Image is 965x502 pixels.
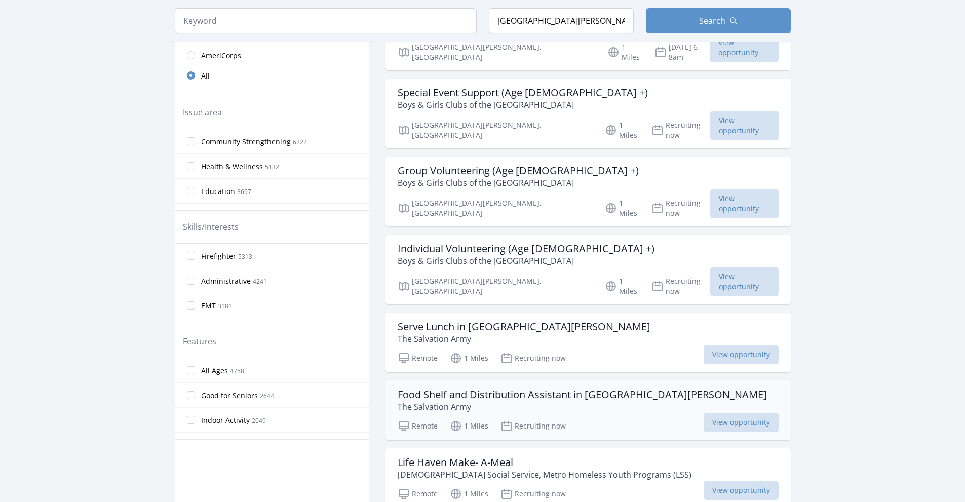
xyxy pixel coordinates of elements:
[201,186,235,197] span: Education
[201,276,251,286] span: Administrative
[238,252,252,261] span: 5313
[201,51,241,61] span: AmeriCorps
[398,469,691,481] p: [DEMOGRAPHIC_DATA] Social Service, Metro Homeless Youth Programs (LSS)
[398,243,654,255] h3: Individual Volunteering (Age [DEMOGRAPHIC_DATA] +)
[450,488,488,500] p: 1 Miles
[651,198,710,218] p: Recruiting now
[187,162,195,170] input: Health & Wellness 5132
[201,366,228,376] span: All Ages
[398,488,438,500] p: Remote
[201,137,291,147] span: Community Strengthening
[605,276,639,296] p: 1 Miles
[398,352,438,364] p: Remote
[398,42,595,62] p: [GEOGRAPHIC_DATA][PERSON_NAME], [GEOGRAPHIC_DATA]
[398,389,767,401] h3: Food Shelf and Distribution Assistant in [GEOGRAPHIC_DATA][PERSON_NAME]
[201,251,236,261] span: Firefighter
[699,15,725,27] span: Search
[398,120,593,140] p: [GEOGRAPHIC_DATA][PERSON_NAME], [GEOGRAPHIC_DATA]
[187,187,195,195] input: Education 3697
[398,321,650,333] h3: Serve Lunch in [GEOGRAPHIC_DATA][PERSON_NAME]
[385,313,791,372] a: Serve Lunch in [GEOGRAPHIC_DATA][PERSON_NAME] The Salvation Army Remote 1 Miles Recruiting now Vi...
[651,276,710,296] p: Recruiting now
[398,87,648,99] h3: Special Event Support (Age [DEMOGRAPHIC_DATA] +)
[187,366,195,374] input: All Ages 4758
[218,302,232,311] span: 3181
[385,380,791,440] a: Food Shelf and Distribution Assistant in [GEOGRAPHIC_DATA][PERSON_NAME] The Salvation Army Remote...
[385,157,791,226] a: Group Volunteering (Age [DEMOGRAPHIC_DATA] +) Boys & Girls Clubs of the [GEOGRAPHIC_DATA] [GEOGRA...
[187,137,195,145] input: Community Strengthening 6222
[175,45,369,65] a: AmeriCorps
[201,391,258,401] span: Good for Seniors
[500,352,566,364] p: Recruiting now
[710,189,778,218] span: View opportunity
[704,345,779,364] span: View opportunity
[398,333,650,345] p: The Salvation Army
[265,163,279,171] span: 5132
[187,391,195,399] input: Good for Seniors 2644
[183,106,222,119] legend: Issue area
[175,65,369,86] a: All
[450,420,488,432] p: 1 Miles
[187,252,195,260] input: Firefighter 5313
[398,165,639,177] h3: Group Volunteering (Age [DEMOGRAPHIC_DATA] +)
[385,235,791,304] a: Individual Volunteering (Age [DEMOGRAPHIC_DATA] +) Boys & Girls Clubs of the [GEOGRAPHIC_DATA] [G...
[183,221,239,233] legend: Skills/Interests
[398,177,639,189] p: Boys & Girls Clubs of the [GEOGRAPHIC_DATA]
[489,8,634,33] input: Location
[201,162,263,172] span: Health & Wellness
[201,301,216,311] span: EMT
[187,416,195,424] input: Indoor Activity 2049
[385,79,791,148] a: Special Event Support (Age [DEMOGRAPHIC_DATA] +) Boys & Girls Clubs of the [GEOGRAPHIC_DATA] [GEO...
[704,481,779,500] span: View opportunity
[253,277,267,286] span: 4241
[607,42,642,62] p: 1 Miles
[230,367,244,375] span: 4758
[260,392,274,400] span: 2644
[398,456,691,469] h3: Life Haven Make- A-Meal
[183,335,216,347] legend: Features
[646,8,791,33] button: Search
[398,99,648,111] p: Boys & Girls Clubs of the [GEOGRAPHIC_DATA]
[252,416,266,425] span: 2049
[605,120,639,140] p: 1 Miles
[500,420,566,432] p: Recruiting now
[187,277,195,285] input: Administrative 4241
[187,301,195,310] input: EMT 3181
[398,198,593,218] p: [GEOGRAPHIC_DATA][PERSON_NAME], [GEOGRAPHIC_DATA]
[500,488,566,500] p: Recruiting now
[710,111,778,140] span: View opportunity
[398,255,654,267] p: Boys & Girls Clubs of the [GEOGRAPHIC_DATA]
[175,8,477,33] input: Keyword
[651,120,710,140] p: Recruiting now
[398,420,438,432] p: Remote
[710,33,779,62] span: View opportunity
[293,138,307,146] span: 6222
[398,401,767,413] p: The Salvation Army
[398,276,593,296] p: [GEOGRAPHIC_DATA][PERSON_NAME], [GEOGRAPHIC_DATA]
[450,352,488,364] p: 1 Miles
[237,187,251,196] span: 3697
[710,267,778,296] span: View opportunity
[654,42,710,62] p: [DATE] 6-8am
[704,413,779,432] span: View opportunity
[201,415,250,426] span: Indoor Activity
[605,198,639,218] p: 1 Miles
[201,71,210,81] span: All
